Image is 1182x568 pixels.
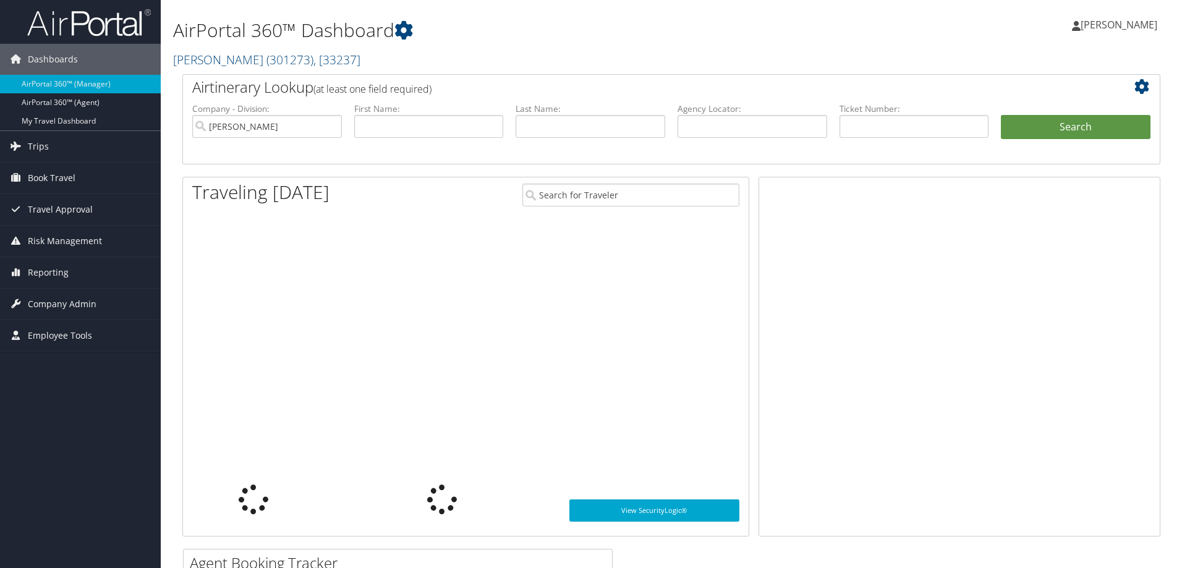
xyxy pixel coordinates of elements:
[840,103,989,115] label: Ticket Number:
[266,51,313,68] span: ( 301273 )
[28,163,75,193] span: Book Travel
[1072,6,1170,43] a: [PERSON_NAME]
[173,51,360,68] a: [PERSON_NAME]
[522,184,739,206] input: Search for Traveler
[313,51,360,68] span: , [ 33237 ]
[27,8,151,37] img: airportal-logo.png
[1001,115,1150,140] button: Search
[28,226,102,256] span: Risk Management
[569,499,739,522] a: View SecurityLogic®
[192,77,1069,98] h2: Airtinerary Lookup
[192,179,330,205] h1: Traveling [DATE]
[192,103,342,115] label: Company - Division:
[28,131,49,162] span: Trips
[516,103,665,115] label: Last Name:
[313,82,432,96] span: (at least one field required)
[1081,18,1157,32] span: [PERSON_NAME]
[28,289,96,320] span: Company Admin
[28,44,78,75] span: Dashboards
[28,320,92,351] span: Employee Tools
[354,103,504,115] label: First Name:
[28,194,93,225] span: Travel Approval
[678,103,827,115] label: Agency Locator:
[173,17,838,43] h1: AirPortal 360™ Dashboard
[28,257,69,288] span: Reporting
